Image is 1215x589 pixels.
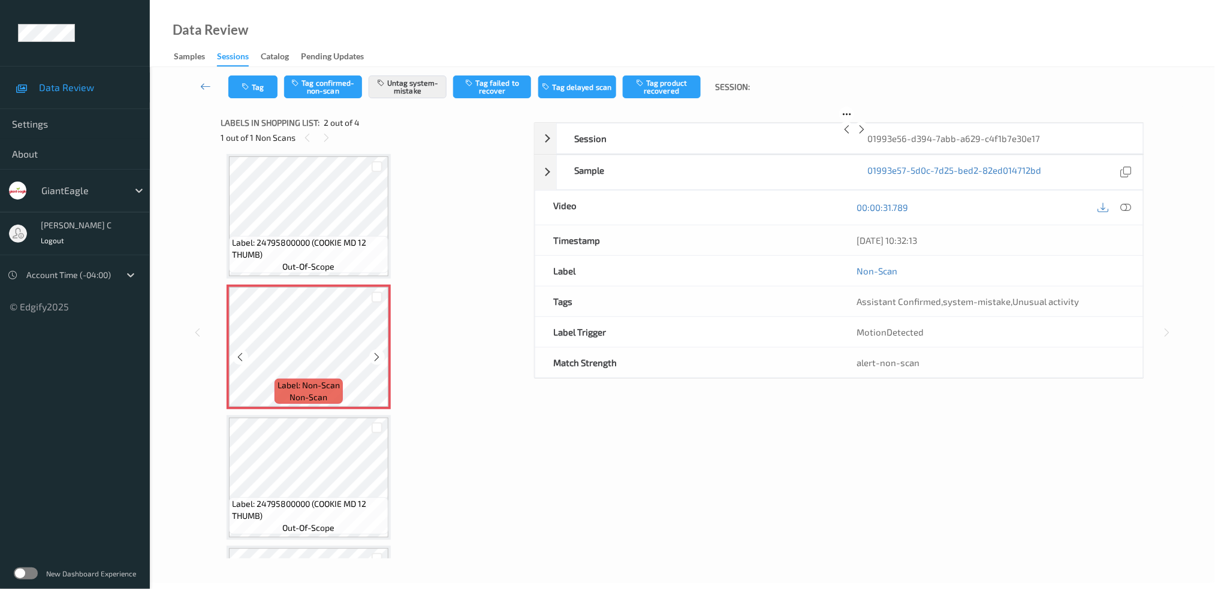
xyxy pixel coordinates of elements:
[283,261,335,273] span: out-of-scope
[857,265,898,277] a: Non-Scan
[557,155,850,189] div: Sample
[261,50,289,65] div: Catalog
[1013,296,1080,307] span: Unusual activity
[369,75,447,98] button: Untag system-mistake
[301,50,364,65] div: Pending Updates
[857,296,942,307] span: Assistant Confirmed
[453,75,531,98] button: Tag failed to recover
[535,286,839,316] div: Tags
[283,522,335,534] span: out-of-scope
[228,75,278,98] button: Tag
[232,498,385,522] span: Label: 24795800000 (COOKIE MD 12 THUMB)
[174,50,205,65] div: Samples
[535,317,839,347] div: Label Trigger
[535,348,839,377] div: Match Strength
[535,225,839,255] div: Timestamp
[857,296,1080,307] span: , ,
[284,75,362,98] button: Tag confirmed-non-scan
[217,50,249,67] div: Sessions
[535,191,839,225] div: Video
[535,123,1144,154] div: Session01993e56-d394-7abb-a629-c4f1b7e30e17
[857,234,1125,246] div: [DATE] 10:32:13
[535,256,839,286] div: Label
[557,123,850,153] div: Session
[839,317,1143,347] div: MotionDetected
[301,49,376,65] a: Pending Updates
[290,391,328,403] span: non-scan
[623,75,701,98] button: Tag product recovered
[278,379,340,391] span: Label: Non-Scan
[857,357,1125,368] div: alert-non-scan
[174,49,217,65] a: Samples
[221,117,319,129] span: Labels in shopping list:
[324,117,360,129] span: 2 out of 4
[943,296,1011,307] span: system-mistake
[538,75,616,98] button: Tag delayed scan
[850,123,1143,153] div: 01993e56-d394-7abb-a629-c4f1b7e30e17
[535,155,1144,190] div: Sample01993e57-5d0c-7d25-bed2-82ed014712bd
[868,164,1042,180] a: 01993e57-5d0c-7d25-bed2-82ed014712bd
[173,24,248,36] div: Data Review
[716,81,750,93] span: Session:
[232,237,385,261] span: Label: 24795800000 (COOKIE MD 12 THUMB)
[217,49,261,67] a: Sessions
[261,49,301,65] a: Catalog
[221,130,526,145] div: 1 out of 1 Non Scans
[857,201,909,213] a: 00:00:31.789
